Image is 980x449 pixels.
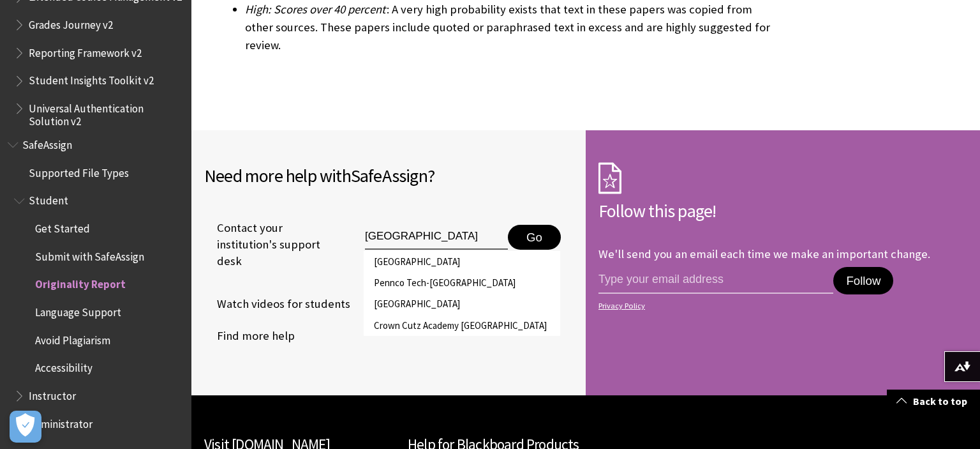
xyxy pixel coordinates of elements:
button: Follow [833,267,893,295]
span: Originality Report [35,274,126,291]
span: Language Support [35,301,121,319]
span: Contact your institution's support desk [204,220,336,270]
span: SafeAssign [351,164,427,187]
span: Instructor [29,385,76,402]
button: Go [508,225,561,250]
span: SafeAssign [22,134,72,151]
span: Reporting Framework v2 [29,42,142,59]
input: Type institution name to get support [365,225,508,250]
a: Privacy Policy [598,301,963,310]
li: [GEOGRAPHIC_DATA] [364,251,560,272]
ul: autocomplete school names [364,251,560,336]
li: : A very high probability exists that text in these papers was copied from other sources. These p... [245,1,778,54]
span: Accessibility [35,358,93,375]
span: Student Insights Toolkit v2 [29,70,154,88]
span: Avoid Plagiarism [35,330,110,347]
span: Get Started [35,218,90,235]
h2: Follow this page! [598,197,967,224]
img: Subscription Icon [598,162,621,194]
span: Submit with SafeAssign [35,246,144,263]
span: Grades Journey v2 [29,14,113,31]
a: Find more help [204,326,295,346]
span: Administrator [29,413,93,430]
a: Back to top [887,390,980,413]
li: Pennco Tech-[GEOGRAPHIC_DATA] [364,272,560,293]
input: email address [598,267,833,294]
span: Student [29,190,68,208]
span: Universal Authentication Solution v2 [29,98,182,128]
span: Supported File Types [29,162,129,179]
p: We'll send you an email each time we make an important change. [598,247,930,261]
span: High: Scores over 40 percent [245,2,385,17]
li: Crown Cutz Academy [GEOGRAPHIC_DATA] [364,315,560,336]
li: [GEOGRAPHIC_DATA] [364,293,560,314]
nav: Book outline for Blackboard SafeAssign [8,134,184,434]
a: Watch videos for students [204,294,350,314]
h2: Need more help with ? [204,162,573,189]
button: Open Preferences [10,411,41,443]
